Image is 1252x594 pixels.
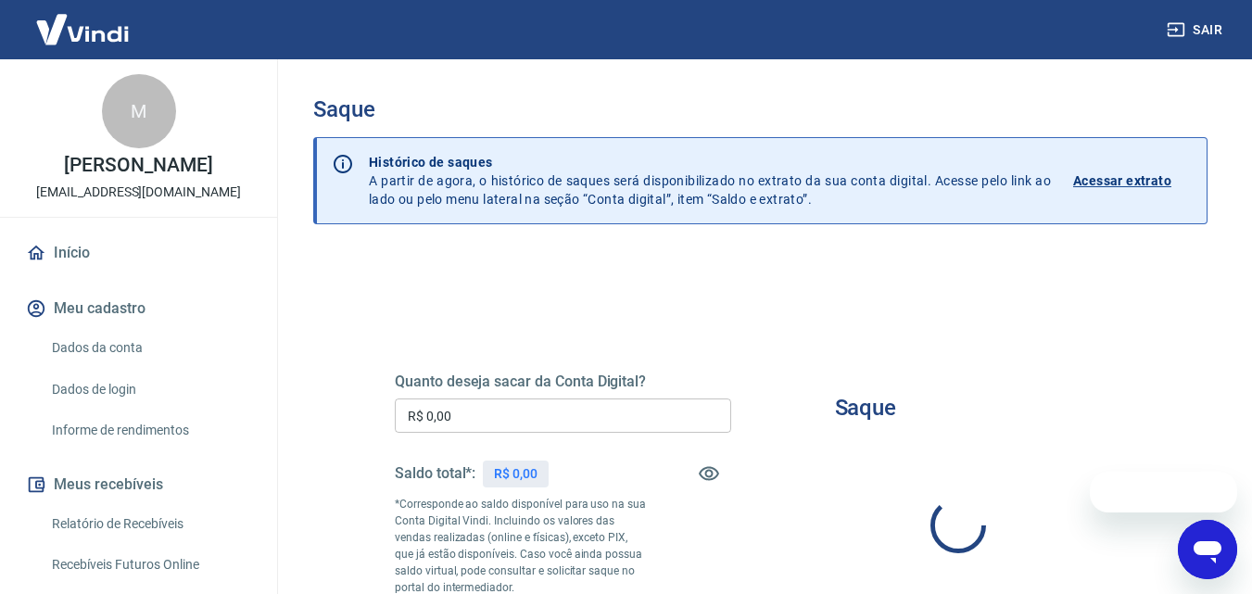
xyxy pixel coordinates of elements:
[64,156,212,175] p: [PERSON_NAME]
[102,74,176,148] div: M
[44,411,255,449] a: Informe de rendimentos
[22,464,255,505] button: Meus recebíveis
[44,505,255,543] a: Relatório de Recebíveis
[44,546,255,584] a: Recebíveis Futuros Online
[494,464,537,484] p: R$ 0,00
[395,464,475,483] h5: Saldo total*:
[369,153,1051,171] p: Histórico de saques
[1073,171,1171,190] p: Acessar extrato
[313,96,1208,122] h3: Saque
[36,183,241,202] p: [EMAIL_ADDRESS][DOMAIN_NAME]
[22,233,255,273] a: Início
[22,288,255,329] button: Meu cadastro
[22,1,143,57] img: Vindi
[369,153,1051,209] p: A partir de agora, o histórico de saques será disponibilizado no extrato da sua conta digital. Ac...
[395,373,731,391] h5: Quanto deseja sacar da Conta Digital?
[835,395,897,421] h3: Saque
[1073,153,1192,209] a: Acessar extrato
[1163,13,1230,47] button: Sair
[44,329,255,367] a: Dados da conta
[1090,472,1237,512] iframe: Mensagem da empresa
[44,371,255,409] a: Dados de login
[1178,520,1237,579] iframe: Botão para abrir a janela de mensagens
